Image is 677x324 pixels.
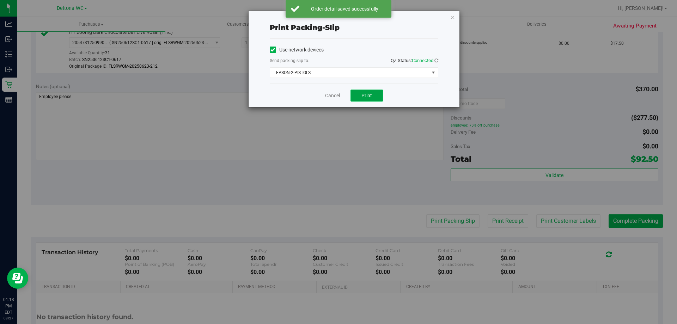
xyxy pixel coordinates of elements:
div: Order detail saved successfully [303,5,386,12]
span: Print [361,93,372,98]
label: Use network devices [270,46,324,54]
span: Print packing-slip [270,23,340,32]
iframe: Resource center [7,268,28,289]
a: Cancel [325,92,340,99]
button: Print [350,90,383,102]
span: select [429,68,438,78]
span: Connected [412,58,433,63]
span: QZ Status: [391,58,438,63]
span: EPSON-2-PISTOLS [270,68,429,78]
label: Send packing-slip to: [270,57,309,64]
